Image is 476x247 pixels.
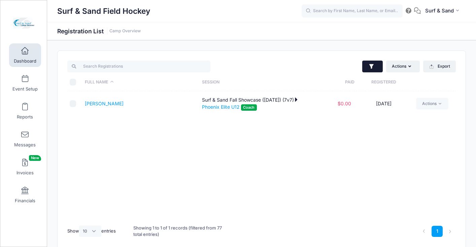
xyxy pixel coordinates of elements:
[9,183,41,207] a: Financials
[302,4,403,18] input: Search by First Name, Last Name, or Email...
[12,86,38,92] span: Event Setup
[354,91,413,116] td: [DATE]
[11,10,37,36] img: Surf & Sand Field Hockey
[57,3,150,19] h1: Surf & Sand Field Hockey
[386,61,420,72] button: Actions
[315,73,354,91] th: Paid: activate to sort column ascending
[421,3,466,19] button: Surf & Sand
[79,225,101,237] select: Showentries
[16,170,34,176] span: Invoices
[15,198,35,204] span: Financials
[29,155,41,161] span: New
[0,7,47,39] a: Surf & Sand Field Hockey
[432,226,443,237] a: 1
[14,142,36,148] span: Messages
[9,71,41,95] a: Event Setup
[9,127,41,151] a: Messages
[133,220,226,242] div: Showing 1 to 1 of 1 records (filtered from 77 total entries)
[338,101,351,106] span: $0.00
[202,104,240,110] a: Phoenix Elite U12
[354,73,413,91] th: Registered: activate to sort column ascending
[109,29,141,34] a: Camp Overview
[82,73,199,91] th: Full Name: activate to sort column descending
[14,58,36,64] span: Dashboard
[85,101,124,106] a: [PERSON_NAME]
[67,225,116,237] label: Show entries
[57,28,141,35] h1: Registration List
[423,61,456,72] button: Export
[9,43,41,67] a: Dashboard
[241,104,257,111] span: Coach
[17,114,33,120] span: Reports
[67,61,210,72] input: Search Registrations
[199,73,315,91] th: Session: activate to sort column ascending
[199,91,315,116] td: Surf & Sand Fall Showcase ([DATE]) (7v7)
[425,7,454,14] span: Surf & Sand
[9,99,41,123] a: Reports
[416,98,448,109] a: Actions
[9,155,41,179] a: InvoicesNew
